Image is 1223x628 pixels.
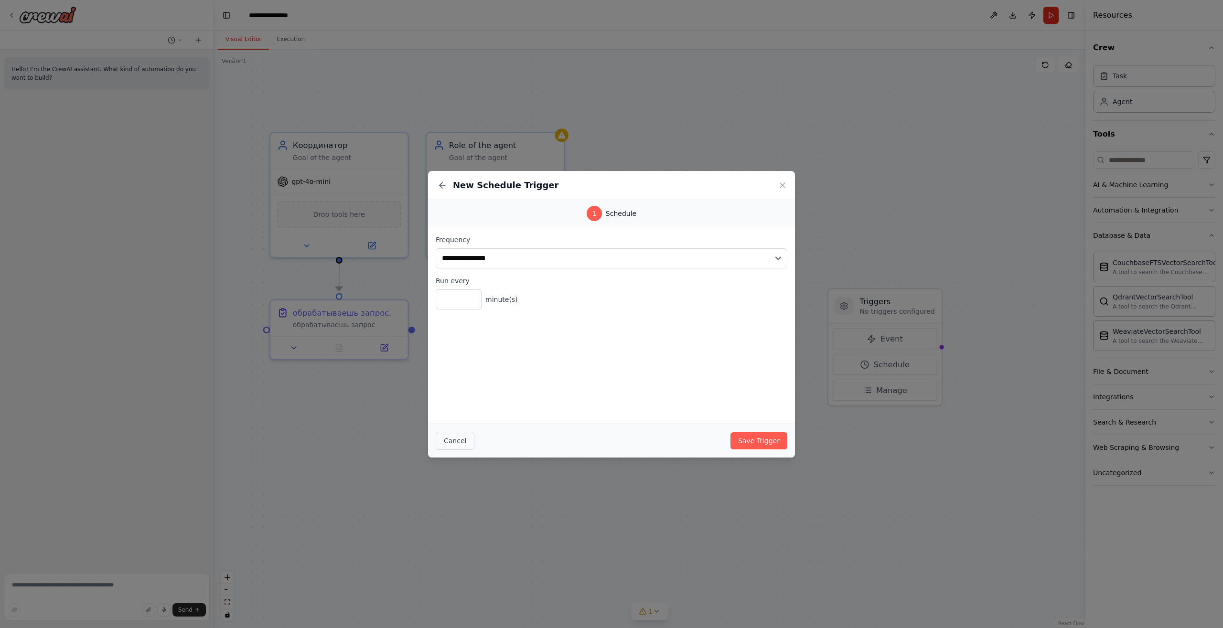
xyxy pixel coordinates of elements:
h2: New Schedule Trigger [453,179,558,192]
div: 1 [587,206,602,221]
span: minute(s) [485,295,518,304]
button: Cancel [436,432,474,450]
label: Frequency [436,235,787,245]
span: Schedule [606,209,636,218]
label: Run every [436,276,787,286]
button: Save Trigger [730,432,787,449]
